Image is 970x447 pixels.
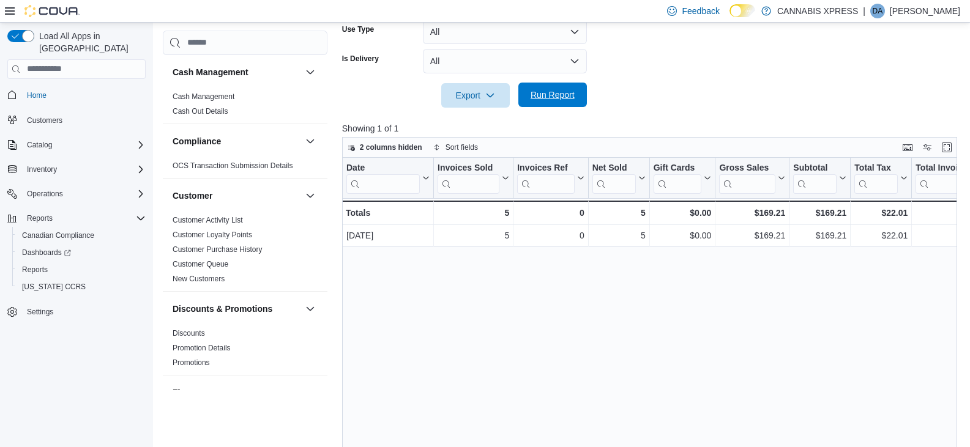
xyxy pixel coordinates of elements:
span: Load All Apps in [GEOGRAPHIC_DATA] [34,30,146,54]
span: Operations [27,189,63,199]
a: Dashboards [12,244,151,261]
span: Customer Activity List [173,215,243,225]
div: 0 [517,228,584,243]
button: Finance [173,386,300,399]
button: Keyboard shortcuts [900,140,915,155]
span: New Customers [173,274,225,284]
div: Compliance [163,158,327,178]
button: Catalog [2,136,151,153]
button: Export [441,83,510,108]
div: Subtotal [793,162,837,174]
div: 5 [438,205,509,220]
button: [US_STATE] CCRS [12,278,151,295]
a: Customer Queue [173,260,228,268]
button: Canadian Compliance [12,227,151,244]
span: Inventory [27,164,57,174]
p: | [863,4,865,18]
div: Invoices Sold [438,162,499,174]
button: Reports [2,210,151,227]
h3: Discounts & Promotions [173,303,272,315]
button: Display options [920,140,935,155]
div: Gift Cards [653,162,701,174]
span: Operations [22,187,146,201]
h3: Cash Management [173,66,248,78]
span: Canadian Compliance [22,231,94,240]
a: Promotion Details [173,344,231,352]
p: CANNABIS XPRESS [777,4,858,18]
p: [PERSON_NAME] [890,4,960,18]
button: Customers [2,111,151,129]
button: Run Report [518,83,587,107]
button: Settings [2,303,151,320]
button: Subtotal [793,162,846,193]
span: Settings [22,304,146,319]
img: Cova [24,5,80,17]
span: Customer Purchase History [173,245,263,254]
span: Customer Loyalty Points [173,230,252,240]
div: Customer [163,213,327,291]
div: 5 [592,228,646,243]
div: Daysha Amos [870,4,885,18]
button: Total Tax [854,162,908,193]
button: Gift Cards [653,162,711,193]
span: Promotions [173,358,210,368]
button: Compliance [173,135,300,147]
button: Operations [2,185,151,202]
div: $169.21 [719,228,785,243]
button: Reports [22,211,58,226]
span: Reports [17,262,146,277]
span: Inventory [22,162,146,177]
div: $22.01 [854,205,908,220]
span: OCS Transaction Submission Details [173,161,293,171]
span: Customer Queue [173,259,228,269]
span: Home [27,91,47,100]
div: $0.00 [654,228,712,243]
span: Dashboards [17,245,146,260]
div: Totals [346,205,430,220]
div: $169.21 [719,205,785,220]
button: 2 columns hidden [343,140,427,155]
div: Invoices Ref [517,162,574,193]
span: Run Report [531,89,575,101]
span: Canadian Compliance [17,228,146,243]
h3: Compliance [173,135,221,147]
div: Invoices Ref [517,162,574,174]
span: Reports [27,213,53,223]
a: Home [22,88,51,103]
span: Export [449,83,502,108]
button: Discounts & Promotions [173,303,300,315]
button: All [423,20,587,44]
div: [DATE] [346,228,430,243]
button: Inventory [2,161,151,178]
span: Cash Management [173,92,234,102]
a: Reports [17,262,53,277]
a: [US_STATE] CCRS [17,279,91,294]
span: Reports [22,211,146,226]
a: Customer Purchase History [173,245,263,254]
span: DA [873,4,883,18]
div: Net Sold [592,162,635,174]
div: Date [346,162,420,193]
a: Discounts [173,329,205,338]
span: Dashboards [22,248,71,257]
div: $169.21 [793,228,846,243]
span: [US_STATE] CCRS [22,282,86,292]
div: Subtotal [793,162,837,193]
a: Customers [22,113,67,128]
label: Use Type [342,24,374,34]
div: $169.21 [793,205,846,220]
div: 0 [517,205,584,220]
div: Invoices Sold [438,162,499,193]
span: Catalog [22,138,146,152]
button: Enter fullscreen [939,140,954,155]
input: Dark Mode [729,4,755,17]
div: Total Tax [854,162,898,193]
span: 2 columns hidden [360,142,422,152]
span: Settings [27,307,53,317]
h3: Customer [173,190,212,202]
nav: Complex example [7,81,146,353]
button: Invoices Ref [517,162,584,193]
span: Dark Mode [729,17,730,18]
span: Washington CCRS [17,279,146,294]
